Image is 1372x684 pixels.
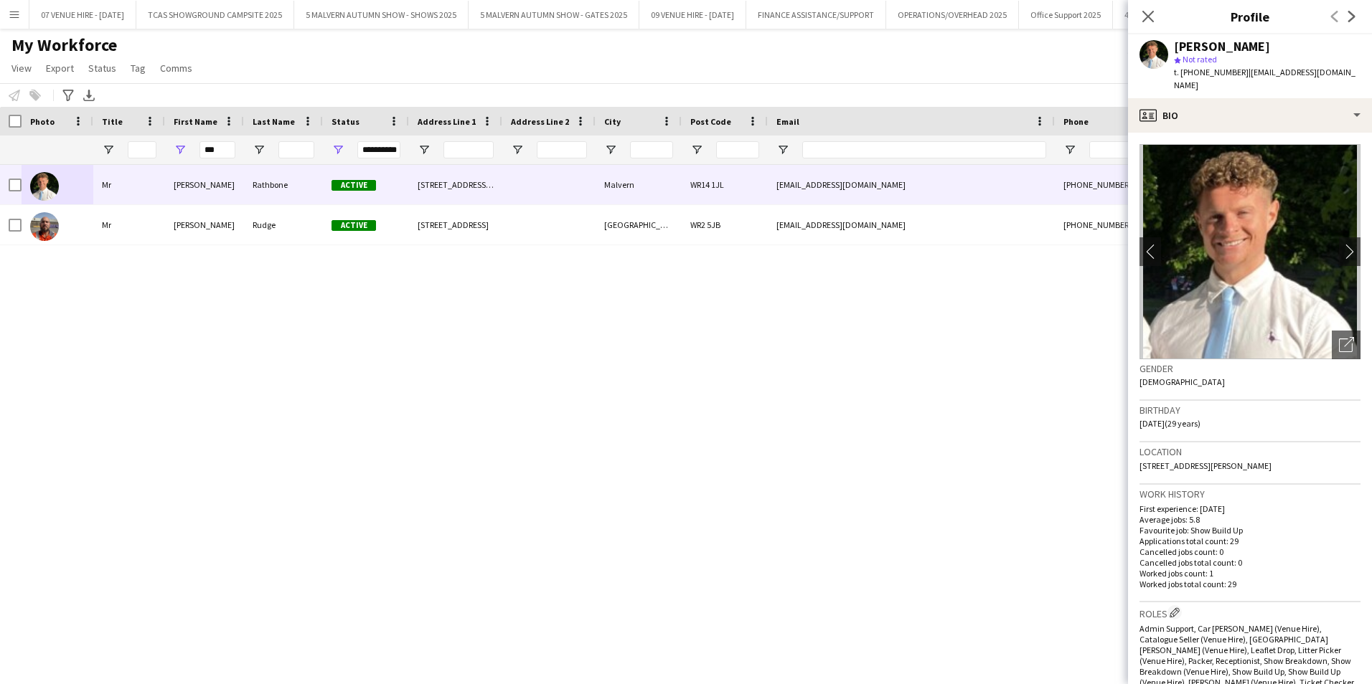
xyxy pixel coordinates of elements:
span: t. [PHONE_NUMBER] [1174,67,1249,77]
span: View [11,62,32,75]
span: Phone [1063,116,1089,127]
a: Export [40,59,80,77]
div: [PHONE_NUMBER] [1055,205,1239,244]
span: My Workforce [11,34,117,56]
input: Last Name Filter Input [278,141,314,158]
p: Cancelled jobs count: 0 [1140,546,1361,557]
div: [PHONE_NUMBER] [1055,165,1239,204]
div: WR2 5JB [682,205,768,244]
h3: Gender [1140,362,1361,375]
span: Status [332,116,360,127]
button: Open Filter Menu [511,143,524,156]
span: Last Name [253,116,295,127]
span: [STREET_ADDRESS][PERSON_NAME] [1140,460,1272,471]
button: Open Filter Menu [690,143,703,156]
span: [DATE] (29 years) [1140,418,1200,429]
div: Rudge [244,205,323,244]
h3: Profile [1128,7,1372,26]
button: TCAS SHOWGROUND CAMPSITE 2025 [136,1,294,29]
h3: Work history [1140,488,1361,500]
input: Address Line 1 Filter Input [443,141,494,158]
div: Mr [93,165,165,204]
button: Office Support 2025 [1019,1,1113,29]
button: Open Filter Menu [332,143,344,156]
p: Cancelled jobs total count: 0 [1140,557,1361,568]
p: Favourite job: Show Build Up [1140,525,1361,536]
div: WR14 1JL [682,165,768,204]
div: Open photos pop-in [1332,331,1361,359]
button: 09 VENUE HIRE - [DATE] [639,1,746,29]
span: Post Code [690,116,731,127]
p: Applications total count: 29 [1140,536,1361,546]
img: Crew avatar or photo [1140,144,1361,359]
p: Worked jobs count: 1 [1140,568,1361,579]
h3: Location [1140,445,1361,458]
div: Malvern [596,165,682,204]
span: Not rated [1183,54,1217,65]
span: [DEMOGRAPHIC_DATA] [1140,376,1225,387]
button: Open Filter Menu [604,143,617,156]
p: Average jobs: 5.8 [1140,514,1361,525]
span: Comms [160,62,192,75]
div: [PERSON_NAME] [165,205,244,244]
a: View [6,59,37,77]
button: 5 MALVERN AUTUMN SHOW - SHOWS 2025 [294,1,469,29]
img: Sam Rathbone [30,172,59,201]
button: FINANCE ASSISTANCE/SUPPORT [746,1,886,29]
h3: Roles [1140,605,1361,620]
span: | [EMAIL_ADDRESS][DOMAIN_NAME] [1174,67,1355,90]
div: [GEOGRAPHIC_DATA] [596,205,682,244]
input: City Filter Input [630,141,673,158]
h3: Birthday [1140,404,1361,417]
app-action-btn: Export XLSX [80,87,98,104]
div: [STREET_ADDRESS][PERSON_NAME] [409,165,502,204]
div: Bio [1128,98,1372,133]
button: 4 ROYAL THREE COUNTIES SHOW - GATES 2025 [1113,1,1304,29]
input: Email Filter Input [802,141,1046,158]
span: Email [776,116,799,127]
div: Mr [93,205,165,244]
span: Tag [131,62,146,75]
input: Post Code Filter Input [716,141,759,158]
span: Active [332,180,376,191]
a: Comms [154,59,198,77]
span: Address Line 2 [511,116,569,127]
button: Open Filter Menu [1063,143,1076,156]
div: Rathbone [244,165,323,204]
div: [PERSON_NAME] [1174,40,1270,53]
input: Phone Filter Input [1089,141,1230,158]
span: Status [88,62,116,75]
input: Address Line 2 Filter Input [537,141,587,158]
span: Address Line 1 [418,116,476,127]
a: Status [83,59,122,77]
button: OPERATIONS/OVERHEAD 2025 [886,1,1019,29]
img: Sam Rudge [30,212,59,241]
div: [EMAIL_ADDRESS][DOMAIN_NAME] [768,165,1055,204]
span: Export [46,62,74,75]
button: Open Filter Menu [174,143,187,156]
span: First Name [174,116,217,127]
p: First experience: [DATE] [1140,503,1361,514]
span: Active [332,220,376,231]
button: Open Filter Menu [418,143,431,156]
app-action-btn: Advanced filters [60,87,77,104]
button: Open Filter Menu [253,143,266,156]
div: [PERSON_NAME] [165,165,244,204]
div: [EMAIL_ADDRESS][DOMAIN_NAME] [768,205,1055,244]
p: Worked jobs total count: 29 [1140,579,1361,589]
input: First Name Filter Input [199,141,235,158]
button: 07 VENUE HIRE - [DATE] [29,1,136,29]
span: Photo [30,116,55,127]
button: Open Filter Menu [102,143,115,156]
div: [STREET_ADDRESS] [409,205,502,244]
button: 5 MALVERN AUTUMN SHOW - GATES 2025 [469,1,639,29]
a: Tag [125,59,151,77]
span: Title [102,116,123,127]
button: Open Filter Menu [776,143,789,156]
span: City [604,116,621,127]
input: Title Filter Input [128,141,156,158]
